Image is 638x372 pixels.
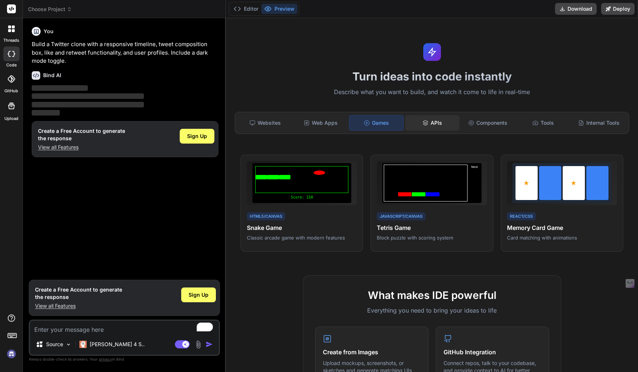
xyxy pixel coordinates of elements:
[247,223,357,232] h4: Snake Game
[349,115,404,131] div: Games
[79,341,87,348] img: Claude 4 Sonnet
[261,4,297,14] button: Preview
[444,348,541,356] h4: GitHub Integration
[6,62,17,68] label: code
[516,115,570,131] div: Tools
[46,341,63,348] p: Source
[405,115,459,131] div: APIs
[4,88,18,94] label: GitHub
[230,70,634,83] h1: Turn ideas into code instantly
[377,234,487,241] p: Block puzzle with scoring system
[28,6,72,13] span: Choose Project
[230,87,634,97] p: Describe what you want to build, and watch it come to life in real-time
[507,212,536,221] div: React/CSS
[187,132,207,140] span: Sign Up
[90,341,145,348] p: [PERSON_NAME] 4 S..
[38,144,125,151] p: View all Features
[32,102,144,107] span: ‌
[601,3,635,15] button: Deploy
[238,115,292,131] div: Websites
[65,341,72,348] img: Pick Models
[5,348,18,360] img: signin
[3,37,19,44] label: threads
[32,40,218,65] p: Build a Twitter clone with a responsive timeline, tweet composition box, like and retweet functio...
[294,115,348,131] div: Web Apps
[30,321,219,334] textarea: To enrich screen reader interactions, please activate Accessibility in Grammarly extension settings
[555,3,597,15] button: Download
[461,115,515,131] div: Components
[315,287,549,303] h2: What makes IDE powerful
[44,28,54,35] h6: You
[247,234,357,241] p: Classic arcade game with modern features
[206,341,213,348] img: icon
[32,110,60,116] span: ‌
[572,115,626,131] div: Internal Tools
[194,340,203,349] img: attachment
[43,72,61,79] h6: Bind AI
[32,93,144,99] span: ‌
[189,291,208,299] span: Sign Up
[377,212,425,221] div: JavaScript/Canvas
[255,194,348,200] div: Score: 150
[29,356,220,363] p: Always double-check its answers. Your in Bind
[247,212,285,221] div: HTML5/Canvas
[469,165,480,201] div: Next
[99,357,112,361] span: privacy
[35,302,122,310] p: View all Features
[507,223,617,232] h4: Memory Card Game
[377,223,487,232] h4: Tetris Game
[35,286,122,301] h1: Create a Free Account to generate the response
[32,85,88,91] span: ‌
[315,306,549,315] p: Everything you need to bring your ideas to life
[231,4,261,14] button: Editor
[38,127,125,142] h1: Create a Free Account to generate the response
[4,116,18,122] label: Upload
[323,348,421,356] h4: Create from Images
[507,234,617,241] p: Card matching with animations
